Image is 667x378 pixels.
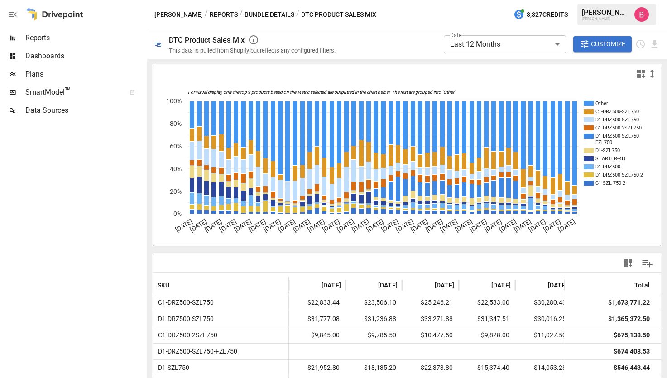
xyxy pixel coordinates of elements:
[365,279,377,292] button: Sort
[542,218,562,233] text: [DATE]
[293,360,341,376] span: $21,952.80
[520,360,567,376] span: $14,053.28
[65,86,71,97] span: ™
[595,125,642,131] text: C1-DRZ500-2SZL750
[407,327,454,343] span: $10,477.50
[218,218,238,233] text: [DATE]
[154,327,217,343] span: C1-DRZ500-2SZL750
[233,218,253,233] text: [DATE]
[25,105,145,116] span: Data Sources
[336,218,356,233] text: [DATE]
[463,360,511,376] span: $15,374.40
[380,218,400,233] text: [DATE]
[595,156,626,162] text: STARTER-KIT
[435,281,454,290] span: [DATE]
[154,311,214,327] span: D1-DRZ500-SZL750
[296,9,299,20] div: /
[25,87,120,98] span: SmartModel
[635,39,646,49] button: Schedule report
[498,218,518,233] text: [DATE]
[407,360,454,376] span: $22,373.80
[365,218,385,233] text: [DATE]
[595,133,640,139] text: D1-DRZ500-SZL750-
[158,281,170,290] span: SKU
[463,311,511,327] span: $31,347.51
[629,2,654,27] button: Benny Fellows
[491,281,511,290] span: [DATE]
[534,279,547,292] button: Sort
[322,281,341,290] span: [DATE]
[439,218,459,233] text: [DATE]
[595,164,620,170] text: D1-DRZ500
[350,327,398,343] span: $9,785.50
[240,9,243,20] div: /
[203,218,223,233] text: [DATE]
[170,188,182,195] text: 20%
[407,311,454,327] span: $33,271.88
[170,143,182,150] text: 60%
[634,282,650,289] div: Total
[262,218,282,233] text: [DATE]
[205,9,208,20] div: /
[614,327,650,343] div: $675,138.50
[25,51,145,62] span: Dashboards
[210,9,238,20] button: Reports
[634,7,649,22] img: Benny Fellows
[608,311,650,327] div: $1,365,372.50
[595,180,625,186] text: C1-SZL-750-2
[582,8,629,17] div: [PERSON_NAME]
[293,311,341,327] span: $31,777.08
[637,253,657,273] button: Manage Columns
[277,218,297,233] text: [DATE]
[378,281,398,290] span: [DATE]
[170,165,182,172] text: 40%
[520,295,567,311] span: $30,280.43
[25,33,145,43] span: Reports
[166,97,182,105] text: 100%
[350,295,398,311] span: $23,506.10
[174,218,194,233] text: [DATE]
[573,36,632,53] button: Customize
[350,311,398,327] span: $31,236.88
[424,218,444,233] text: [DATE]
[308,279,321,292] button: Sort
[614,344,650,359] div: $674,408.53
[510,6,571,23] button: 3,327Credits
[608,295,650,311] div: $1,673,771.22
[293,327,341,343] span: $9,845.00
[189,218,209,233] text: [DATE]
[463,327,511,343] span: $9,828.00
[548,281,567,290] span: [DATE]
[292,218,312,233] text: [DATE]
[154,360,189,376] span: D1-SZL750
[154,295,214,311] span: C1-DRZ500-SZL750
[25,69,145,80] span: Plans
[188,90,457,95] text: For visual display, only the top 9 products based on the Metric selected are outputted in the cha...
[307,218,326,233] text: [DATE]
[463,295,511,311] span: $22,533.00
[595,148,620,153] text: D1-SZL750
[591,38,625,50] span: Customize
[527,9,568,20] span: 3,327 Credits
[350,218,370,233] text: [DATE]
[153,83,654,246] svg: A chart.
[450,40,500,48] span: Last 12 Months
[321,218,341,233] text: [DATE]
[557,218,577,233] text: [DATE]
[170,120,182,127] text: 80%
[248,218,268,233] text: [DATE]
[450,31,461,39] label: Date
[520,327,567,343] span: $11,027.50
[595,117,639,123] text: D1-DRZ500-SZL750
[154,40,162,48] div: 🛍
[421,279,434,292] button: Sort
[350,360,398,376] span: $18,135.20
[528,218,547,233] text: [DATE]
[649,39,660,49] button: Download report
[595,172,643,178] text: D1-DRZ500-SZL750-2
[407,295,454,311] span: $25,246.21
[245,9,294,20] button: Bundle Details
[154,9,203,20] button: [PERSON_NAME]
[483,218,503,233] text: [DATE]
